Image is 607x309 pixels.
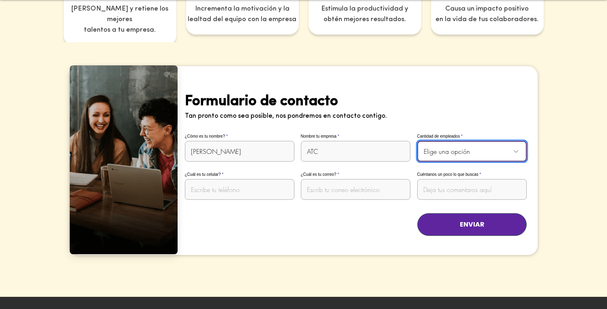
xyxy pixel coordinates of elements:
[84,26,156,33] span: talentos a tu empresa.
[188,5,296,23] span: Incrementa la motivación y la lealtad del equipo con la empresa
[301,179,410,200] input: Escrib tu correo electrónico
[185,141,294,162] input: Escribe tu nombre
[417,213,527,236] button: ENVIAR
[301,173,410,177] label: ¿Cuál es tu correo?
[185,173,294,177] label: ¿Cuál es tu celular?
[301,141,410,162] input: Escribe el nombre de tu empresa
[301,134,410,138] label: Nombre tu empresa
[71,5,168,23] span: [PERSON_NAME] y retiene los mejores
[185,94,338,109] span: Formulario de contacto
[460,220,484,229] span: ENVIAR
[417,179,527,200] input: Deja tus comentaros aquí
[560,262,599,301] iframe: Messagebird Livechat Widget
[417,173,527,177] label: Cuéntanos un poco lo que buscas
[185,134,294,138] label: ¿Cómo es tu nombre?
[70,65,178,254] img: Persona trabajando.png
[321,5,408,23] span: Estimula la productividad y obtén mejores resultados.
[178,66,537,252] div: Presentación de diapositivas
[185,179,294,200] input: Escribe tu teléfono
[417,134,527,138] label: Cantidad de empleados
[435,5,538,23] span: Causa un impacto positivo en la vida de tus colaboradores.
[185,113,387,119] span: Tan pronto como sea posible, nos pondremos en contacto contigo.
